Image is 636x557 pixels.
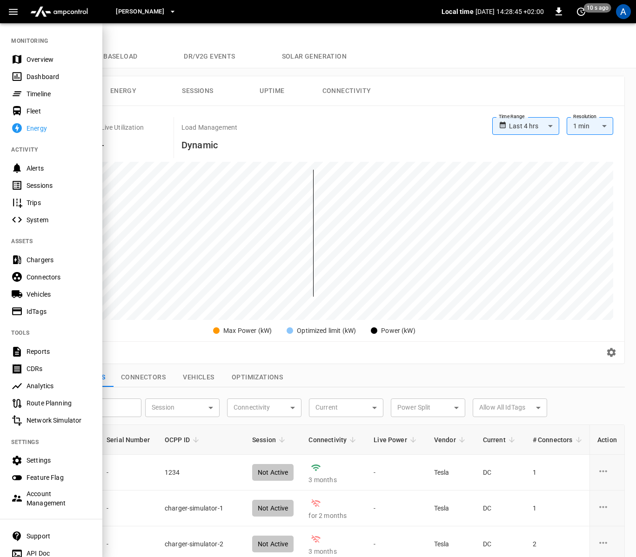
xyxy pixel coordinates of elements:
[27,164,91,173] div: Alerts
[27,106,91,116] div: Fleet
[27,398,91,408] div: Route Planning
[27,55,91,64] div: Overview
[27,531,91,541] div: Support
[27,347,91,356] div: Reports
[27,72,91,81] div: Dashboard
[27,381,91,391] div: Analytics
[616,4,631,19] div: profile-icon
[27,290,91,299] div: Vehicles
[442,7,474,16] p: Local time
[574,4,589,19] button: set refresh interval
[27,89,91,99] div: Timeline
[27,3,92,20] img: ampcontrol.io logo
[27,255,91,265] div: Chargers
[27,198,91,207] div: Trips
[27,272,91,282] div: Connectors
[27,124,91,133] div: Energy
[27,489,91,508] div: Account Management
[116,7,164,17] span: [PERSON_NAME]
[27,181,91,190] div: Sessions
[27,307,91,316] div: IdTags
[27,456,91,465] div: Settings
[584,3,611,13] span: 10 s ago
[27,215,91,225] div: System
[27,473,91,482] div: Feature Flag
[27,364,91,373] div: CDRs
[27,416,91,425] div: Network Simulator
[475,7,544,16] p: [DATE] 14:28:45 +02:00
